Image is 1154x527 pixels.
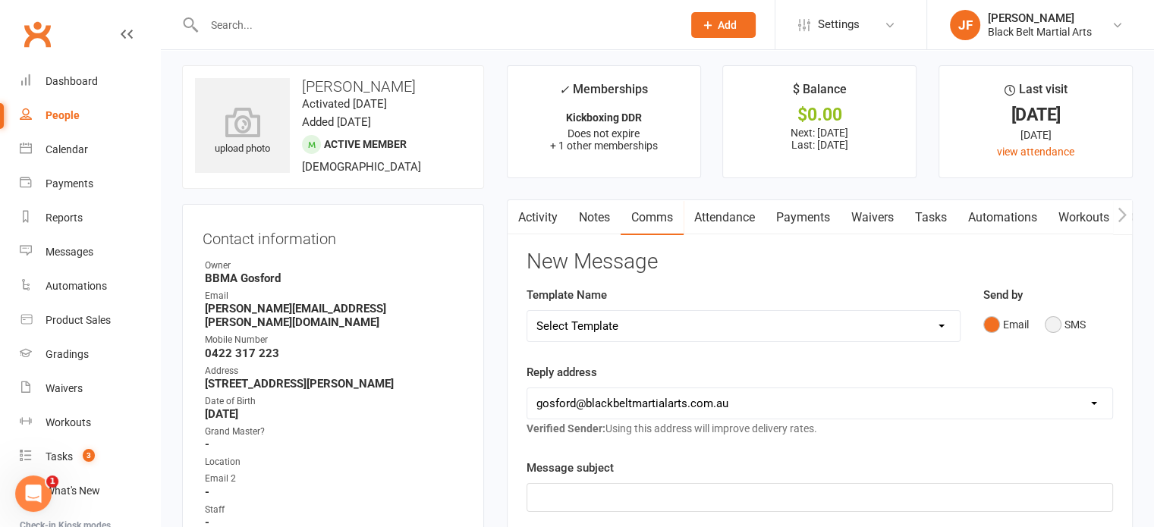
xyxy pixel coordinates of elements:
a: Product Sales [20,303,160,337]
div: Grand Master? [205,425,464,439]
a: Clubworx [18,15,56,53]
div: Dashboard [46,75,98,87]
div: Owner [205,259,464,273]
span: Settings [818,8,860,42]
div: Location [205,455,464,469]
a: What's New [20,474,160,508]
div: [DATE] [953,107,1118,123]
div: Product Sales [46,314,111,326]
div: JF [950,10,980,40]
div: What's New [46,485,100,497]
div: Reports [46,212,83,224]
button: SMS [1045,310,1086,339]
h3: [PERSON_NAME] [195,78,471,95]
strong: - [205,438,464,451]
div: Date of Birth [205,394,464,409]
div: [DATE] [953,127,1118,143]
div: Messages [46,246,93,258]
a: Tasks 3 [20,440,160,474]
div: [PERSON_NAME] [988,11,1092,25]
a: Dashboard [20,64,160,99]
div: Email 2 [205,472,464,486]
strong: Verified Sender: [527,422,605,434]
span: + 1 other memberships [550,140,658,152]
div: Memberships [559,80,648,108]
a: Payments [766,200,841,235]
a: Calendar [20,133,160,167]
label: Message subject [527,459,614,477]
time: Added [DATE] [302,115,371,129]
strong: [PERSON_NAME][EMAIL_ADDRESS][PERSON_NAME][DOMAIN_NAME] [205,302,464,329]
a: Automations [957,200,1048,235]
button: Add [691,12,756,38]
i: ✓ [559,83,569,97]
a: Reports [20,201,160,235]
div: Last visit [1005,80,1068,107]
div: Payments [46,177,93,190]
h3: Contact information [203,224,464,247]
label: Reply address [527,363,597,381]
button: Email [983,310,1029,339]
div: Address [205,364,464,378]
div: Workouts [46,416,91,428]
a: Comms [621,200,684,235]
a: Workouts [1048,200,1120,235]
strong: 0422 317 223 [205,347,464,360]
span: Using this address will improve delivery rates. [527,422,817,434]
a: Waivers [841,200,904,235]
iframe: Intercom live chat [15,475,52,512]
div: upload photo [195,107,290,157]
a: Notes [568,200,621,235]
a: Messages [20,235,160,269]
a: view attendance [997,146,1074,158]
strong: [STREET_ADDRESS][PERSON_NAME] [205,377,464,391]
time: Activated [DATE] [302,97,387,111]
a: Automations [20,269,160,303]
span: [DEMOGRAPHIC_DATA] [302,160,421,174]
label: Send by [983,286,1023,304]
strong: BBMA Gosford [205,271,464,285]
span: Active member [324,138,407,150]
div: Email [205,289,464,303]
div: $0.00 [737,107,902,123]
a: Workouts [20,406,160,440]
span: Add [718,19,737,31]
strong: - [205,485,464,499]
div: People [46,109,80,121]
a: Tasks [904,200,957,235]
strong: [DATE] [205,407,464,421]
input: Search... [200,14,671,36]
a: Attendance [684,200,766,235]
a: Payments [20,167,160,201]
a: Waivers [20,372,160,406]
div: $ Balance [793,80,847,107]
span: 1 [46,475,58,488]
a: Activity [508,200,568,235]
div: Tasks [46,450,73,463]
h3: New Message [527,250,1113,274]
span: Does not expire [568,127,640,140]
span: 3 [83,449,95,462]
div: Waivers [46,382,83,394]
div: Black Belt Martial Arts [988,25,1092,39]
a: People [20,99,160,133]
div: Staff [205,503,464,517]
a: Gradings [20,337,160,372]
div: Automations [46,280,107,292]
div: Mobile Number [205,333,464,347]
label: Template Name [527,286,607,304]
p: Next: [DATE] Last: [DATE] [737,127,902,151]
div: Gradings [46,348,89,360]
div: Calendar [46,143,88,155]
strong: Kickboxing DDR [566,111,642,124]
